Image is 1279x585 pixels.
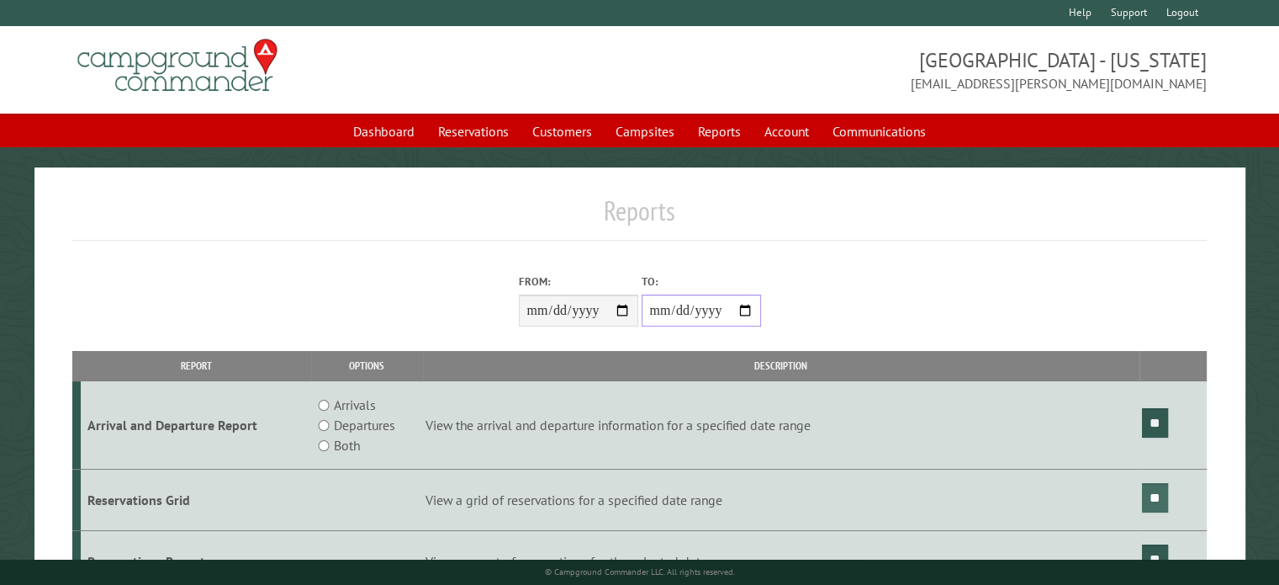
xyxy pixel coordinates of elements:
[522,115,602,147] a: Customers
[343,115,425,147] a: Dashboard
[428,115,519,147] a: Reservations
[334,395,376,415] label: Arrivals
[519,274,638,290] label: From:
[605,115,684,147] a: Campsites
[81,470,311,531] td: Reservations Grid
[545,566,735,577] small: © Campground Commander LLC. All rights reserved.
[822,115,936,147] a: Communications
[81,351,311,380] th: Report
[72,194,1207,241] h1: Reports
[334,435,360,455] label: Both
[334,415,395,435] label: Departures
[688,115,751,147] a: Reports
[311,351,423,380] th: Options
[72,33,283,98] img: Campground Commander
[81,381,311,470] td: Arrival and Departure Report
[423,470,1139,531] td: View a grid of reservations for a specified date range
[642,274,761,290] label: To:
[754,115,819,147] a: Account
[640,46,1207,93] span: [GEOGRAPHIC_DATA] - [US_STATE] [EMAIL_ADDRESS][PERSON_NAME][DOMAIN_NAME]
[423,381,1139,470] td: View the arrival and departure information for a specified date range
[423,351,1139,380] th: Description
